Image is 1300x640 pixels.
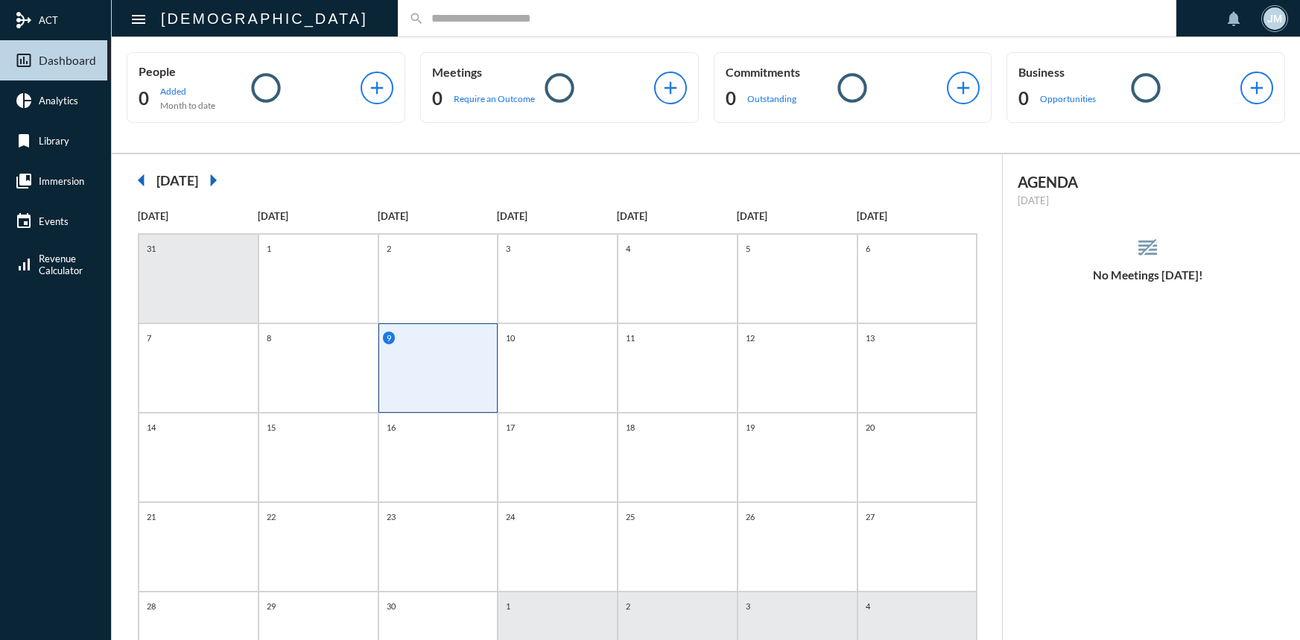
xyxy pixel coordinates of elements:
[617,210,737,222] p: [DATE]
[143,421,159,434] p: 14
[862,600,874,612] p: 4
[127,165,156,195] mat-icon: arrow_left
[502,332,519,344] p: 10
[737,210,857,222] p: [DATE]
[622,242,634,255] p: 4
[258,210,378,222] p: [DATE]
[383,510,399,523] p: 23
[383,421,399,434] p: 16
[39,215,69,227] span: Events
[39,14,58,26] span: ACT
[143,600,159,612] p: 28
[1003,268,1293,282] h5: No Meetings [DATE]!
[39,175,84,187] span: Immersion
[502,421,519,434] p: 17
[862,332,878,344] p: 13
[378,210,498,222] p: [DATE]
[263,332,275,344] p: 8
[409,11,424,26] mat-icon: search
[383,242,395,255] p: 2
[15,256,33,273] mat-icon: signal_cellular_alt
[622,510,638,523] p: 25
[15,172,33,190] mat-icon: collections_bookmark
[742,510,758,523] p: 26
[1018,173,1278,191] h2: AGENDA
[502,242,514,255] p: 3
[862,421,878,434] p: 20
[1225,10,1243,28] mat-icon: notifications
[143,332,155,344] p: 7
[161,7,368,31] h2: [DEMOGRAPHIC_DATA]
[502,600,514,612] p: 1
[622,600,634,612] p: 2
[143,510,159,523] p: 21
[198,165,228,195] mat-icon: arrow_right
[742,421,758,434] p: 19
[15,51,33,69] mat-icon: insert_chart_outlined
[39,253,83,276] span: Revenue Calculator
[263,510,279,523] p: 22
[862,242,874,255] p: 6
[1263,7,1286,30] div: JM
[39,135,69,147] span: Library
[383,600,399,612] p: 30
[742,242,754,255] p: 5
[124,4,153,34] button: Toggle sidenav
[622,421,638,434] p: 18
[130,10,148,28] mat-icon: Side nav toggle icon
[143,242,159,255] p: 31
[263,421,279,434] p: 15
[39,54,96,67] span: Dashboard
[862,510,878,523] p: 27
[15,92,33,110] mat-icon: pie_chart
[15,212,33,230] mat-icon: event
[742,332,758,344] p: 12
[742,600,754,612] p: 3
[156,172,198,188] h2: [DATE]
[497,210,617,222] p: [DATE]
[39,95,78,107] span: Analytics
[15,132,33,150] mat-icon: bookmark
[1135,235,1160,260] mat-icon: reorder
[857,210,977,222] p: [DATE]
[15,11,33,29] mat-icon: mediation
[263,242,275,255] p: 1
[502,510,519,523] p: 24
[1018,194,1278,206] p: [DATE]
[383,332,395,344] p: 9
[263,600,279,612] p: 29
[138,210,258,222] p: [DATE]
[622,332,638,344] p: 11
